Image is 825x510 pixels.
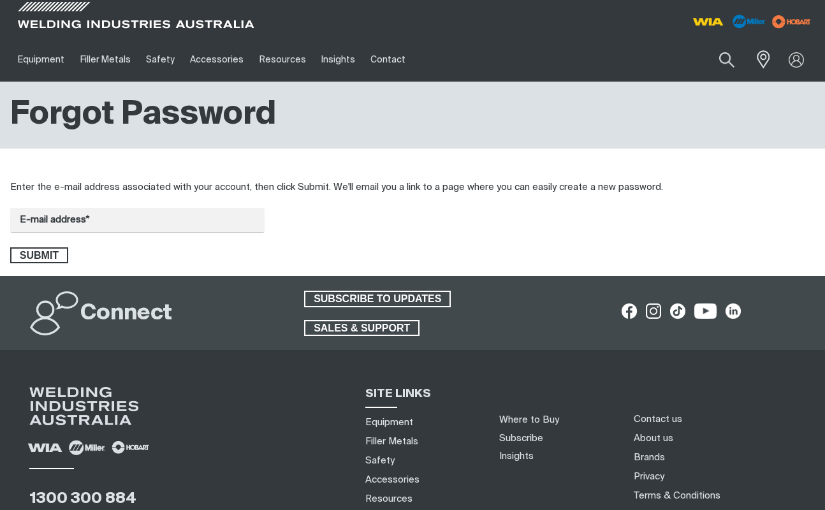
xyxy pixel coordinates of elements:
[29,491,136,506] a: 1300 300 884
[314,38,363,82] a: Insights
[305,291,449,307] span: SUBSCRIBE TO UPDATES
[365,473,420,486] a: Accessories
[634,470,664,483] a: Privacy
[80,300,172,328] h2: Connect
[305,320,418,337] span: SALES & SUPPORT
[499,433,543,443] a: Subscribe
[10,180,815,195] div: Enter the e-mail address associated with your account, then click Submit. We'll email you a link ...
[10,38,614,82] nav: Main
[365,492,412,506] a: Resources
[252,38,314,82] a: Resources
[365,435,418,448] a: Filler Metals
[11,247,67,264] span: Submit
[182,38,251,82] a: Accessories
[363,38,413,82] a: Contact
[304,320,420,337] a: SALES & SUPPORT
[634,432,673,445] a: About us
[10,94,276,136] h1: Forgot Password
[365,454,395,467] a: Safety
[499,415,559,425] a: Where to Buy
[705,45,748,75] button: Search products
[360,412,484,508] nav: Sitemap
[72,38,138,82] a: Filler Metals
[365,416,413,429] a: Equipment
[304,291,451,307] a: SUBSCRIBE TO UPDATES
[499,451,534,461] a: Insights
[689,45,748,75] input: Product name or item number...
[634,451,665,464] a: Brands
[138,38,182,82] a: Safety
[768,12,815,31] img: miller
[10,38,72,82] a: Equipment
[365,388,431,400] span: SITE LINKS
[634,412,682,426] a: Contact us
[10,247,68,264] button: Submit forgot password request
[634,489,720,502] a: Terms & Conditions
